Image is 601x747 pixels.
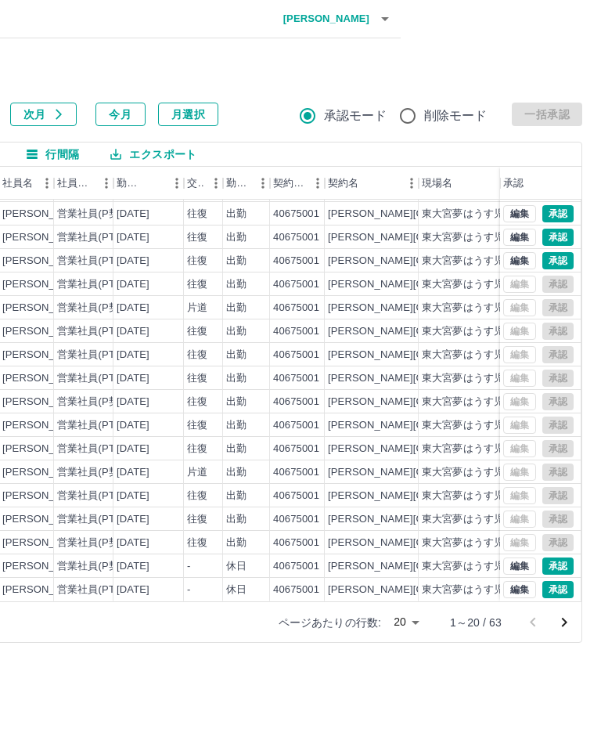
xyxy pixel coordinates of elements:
button: メニュー [165,171,189,195]
button: メニュー [400,171,423,195]
div: 承認 [500,167,581,200]
button: 編集 [503,205,536,222]
div: 社員区分 [57,167,95,200]
div: 40675001 [273,324,319,339]
div: [DATE] [117,371,149,386]
div: [DATE] [117,536,149,550]
div: [PERSON_NAME] [2,489,88,503]
div: 現場名 [422,167,452,200]
div: 往復 [187,489,207,503]
button: 編集 [503,558,536,575]
button: メニュー [494,171,517,195]
div: [PERSON_NAME] [2,442,88,456]
div: [PERSON_NAME][GEOGRAPHIC_DATA] [328,348,521,363]
div: 往復 [187,230,207,245]
div: [PERSON_NAME] [2,277,88,292]
div: [PERSON_NAME] [2,371,88,386]
div: [PERSON_NAME][GEOGRAPHIC_DATA] [328,207,521,222]
div: [PERSON_NAME] [2,583,88,597]
div: 契約コード [273,167,306,200]
div: 40675001 [273,559,319,574]
div: [DATE] [117,348,149,363]
div: [DATE] [117,489,149,503]
div: [PERSON_NAME] [2,207,88,222]
div: 営業社員(PT契約) [57,489,139,503]
button: メニュー [35,171,59,195]
div: 往復 [187,324,207,339]
div: 40675001 [273,418,319,433]
div: [DATE] [117,559,149,574]
div: 営業社員(PT契約) [57,442,139,456]
div: 出勤 [226,277,247,292]
div: 往復 [187,277,207,292]
div: 出勤 [226,207,247,222]
div: 往復 [187,418,207,433]
div: 営業社員(PT契約) [57,512,139,527]
button: 承認 [542,205,574,222]
div: 40675001 [273,536,319,550]
p: 1～20 / 63 [450,615,502,630]
div: 出勤 [226,512,247,527]
div: [PERSON_NAME][GEOGRAPHIC_DATA] [328,301,521,316]
div: [PERSON_NAME] [2,324,88,339]
button: 行間隔 [14,143,92,166]
div: 往復 [187,348,207,363]
div: 出勤 [226,442,247,456]
div: [PERSON_NAME][GEOGRAPHIC_DATA] [328,230,521,245]
div: 20 [387,611,425,633]
div: 営業社員(P契約) [57,395,133,410]
div: 契約コード [270,167,325,200]
div: 往復 [187,442,207,456]
div: 東大宮夢はうす児童クラブ [422,512,545,527]
div: [PERSON_NAME][GEOGRAPHIC_DATA] [328,536,521,550]
button: 月選択 [158,103,218,126]
div: 40675001 [273,371,319,386]
div: 出勤 [226,254,247,269]
div: 出勤 [226,348,247,363]
button: エクスポート [98,143,209,166]
div: - [187,583,190,597]
div: 40675001 [273,442,319,456]
div: [DATE] [117,254,149,269]
div: 東大宮夢はうす児童クラブ [422,254,545,269]
div: 交通費 [187,167,204,200]
div: 往復 [187,371,207,386]
div: 営業社員(PT契約) [57,254,139,269]
div: 40675001 [273,207,319,222]
div: 契約名 [325,167,419,200]
div: 東大宮夢はうす児童クラブ [422,371,545,386]
div: 40675001 [273,254,319,269]
div: 東大宮夢はうす児童クラブ [422,230,545,245]
div: 40675001 [273,583,319,597]
button: 編集 [503,252,536,269]
div: 営業社員(PT契約) [57,324,139,339]
div: [PERSON_NAME] [2,301,88,316]
div: [PERSON_NAME][GEOGRAPHIC_DATA] [328,512,521,527]
div: 承認 [503,167,524,200]
div: [PERSON_NAME][GEOGRAPHIC_DATA] [328,465,521,480]
div: 出勤 [226,395,247,410]
div: [PERSON_NAME][GEOGRAPHIC_DATA] [328,324,521,339]
div: 40675001 [273,348,319,363]
button: メニュー [306,171,329,195]
div: [DATE] [117,301,149,316]
button: メニュー [251,171,275,195]
div: 勤務区分 [226,167,251,200]
div: 営業社員(P契約) [57,207,133,222]
div: 40675001 [273,277,319,292]
div: [PERSON_NAME][GEOGRAPHIC_DATA] [328,442,521,456]
div: [PERSON_NAME][GEOGRAPHIC_DATA] [328,583,521,597]
div: [DATE] [117,207,149,222]
div: 40675001 [273,489,319,503]
div: 出勤 [226,489,247,503]
div: 営業社員(PT契約) [57,348,139,363]
div: 東大宮夢はうす児童クラブ [422,348,545,363]
div: 休日 [226,559,247,574]
div: 出勤 [226,418,247,433]
div: - [187,559,190,574]
button: 承認 [542,558,574,575]
div: 交通費 [184,167,223,200]
div: 往復 [187,207,207,222]
div: [DATE] [117,442,149,456]
div: 東大宮夢はうす児童クラブ [422,536,545,550]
